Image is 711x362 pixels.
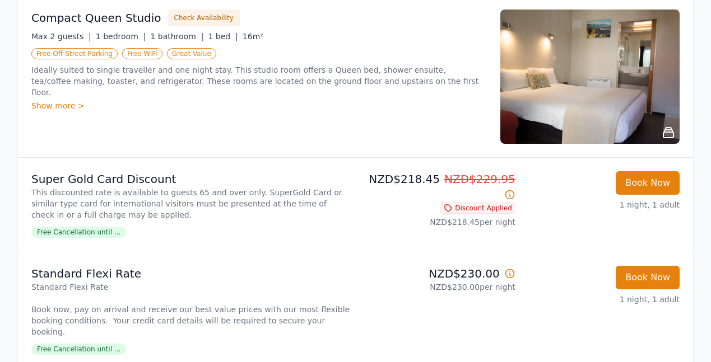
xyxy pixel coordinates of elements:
[524,199,680,210] p: 1 night, 1 adult
[31,187,351,220] p: This discounted rate is available to guests 65 and over only. SuperGold Card or similar type card...
[360,217,515,228] p: NZD$218.45 per night
[440,203,515,214] span: Discount Applied
[31,64,487,98] p: Ideally suited to single traveller and one night stay. This studio room offers a Queen bed, showe...
[122,48,162,59] span: Free WiFi
[524,294,680,305] p: 1 night, 1 adult
[31,344,126,355] span: Free Cancellation until ...
[616,171,680,195] button: Book Now
[31,281,351,337] p: Standard Flexi Rate Book now, pay on arrival and receive our best value prices with our most flex...
[31,266,351,281] p: Standard Flexi Rate
[168,10,240,26] button: Check Availability
[31,227,126,238] span: Free Cancellation until ...
[31,32,91,41] span: Max 2 guests |
[360,281,515,293] p: NZD$230.00 per night
[96,32,146,41] span: 1 bedroom |
[31,10,161,26] h3: Compact Queen Studio
[243,32,263,41] span: 16m²
[208,32,238,41] span: 1 bed |
[360,171,515,203] p: NZD$218.45
[167,48,216,59] span: Great Value
[31,171,351,187] p: Super Gold Card Discount
[360,266,515,281] p: NZD$230.00
[616,266,680,289] button: Book Now
[31,100,487,111] div: Show more >
[31,48,118,59] span: Free Off-Street Parking
[444,172,515,186] span: NZD$229.95
[150,32,203,41] span: 1 bathroom |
